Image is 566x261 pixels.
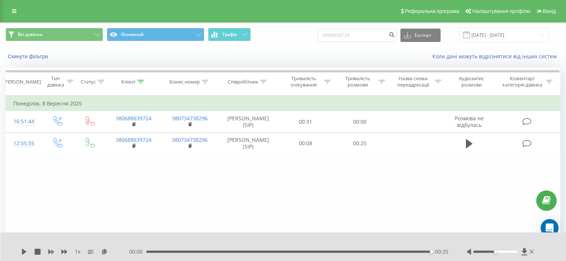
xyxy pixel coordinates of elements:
[129,248,146,255] span: 00:00
[18,32,42,37] span: Всі дзвінки
[47,75,64,88] div: Тип дзвінка
[172,136,208,143] a: 380734738296
[432,53,560,60] a: Коли дані можуть відрізнятися вiд інших систем
[6,96,560,111] td: Понеділок, 8 Вересня 2025
[285,75,323,88] div: Тривалість очікування
[13,136,33,151] div: 12:55:55
[169,79,200,85] div: Бізнес номер
[279,133,333,154] td: 00:08
[435,248,448,255] span: 00:25
[318,29,397,42] input: Пошук за номером
[501,75,544,88] div: Коментар/категорія дзвінка
[394,75,433,88] div: Назва схеми переадресації
[6,53,52,60] button: Скинути фільтри
[279,111,333,133] td: 00:31
[75,248,80,255] span: 1 x
[223,32,237,37] span: Графік
[218,111,279,133] td: [PERSON_NAME] (SIP)
[472,8,530,14] span: Налаштування профілю
[430,250,433,253] div: Accessibility label
[218,133,279,154] td: [PERSON_NAME] (SIP)
[228,79,258,85] div: Співробітник
[172,115,208,122] a: 380734738296
[116,136,151,143] a: 380688639724
[339,75,377,88] div: Тривалість розмови
[107,28,204,41] button: Основний
[455,115,484,128] span: Розмова не відбулась
[3,79,41,85] div: [PERSON_NAME]
[13,114,33,129] div: 16:51:44
[333,133,387,154] td: 00:25
[541,219,559,237] div: Open Intercom Messenger
[6,28,103,41] button: Всі дзвінки
[405,8,460,14] span: Реферальна програма
[450,75,493,88] div: Аудіозапис розмови
[543,8,556,14] span: Вихід
[81,79,96,85] div: Статус
[333,111,387,133] td: 00:00
[121,79,135,85] div: Клієнт
[208,28,251,41] button: Графік
[494,250,497,253] div: Accessibility label
[116,115,151,122] a: 380688639724
[400,29,441,42] button: Експорт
